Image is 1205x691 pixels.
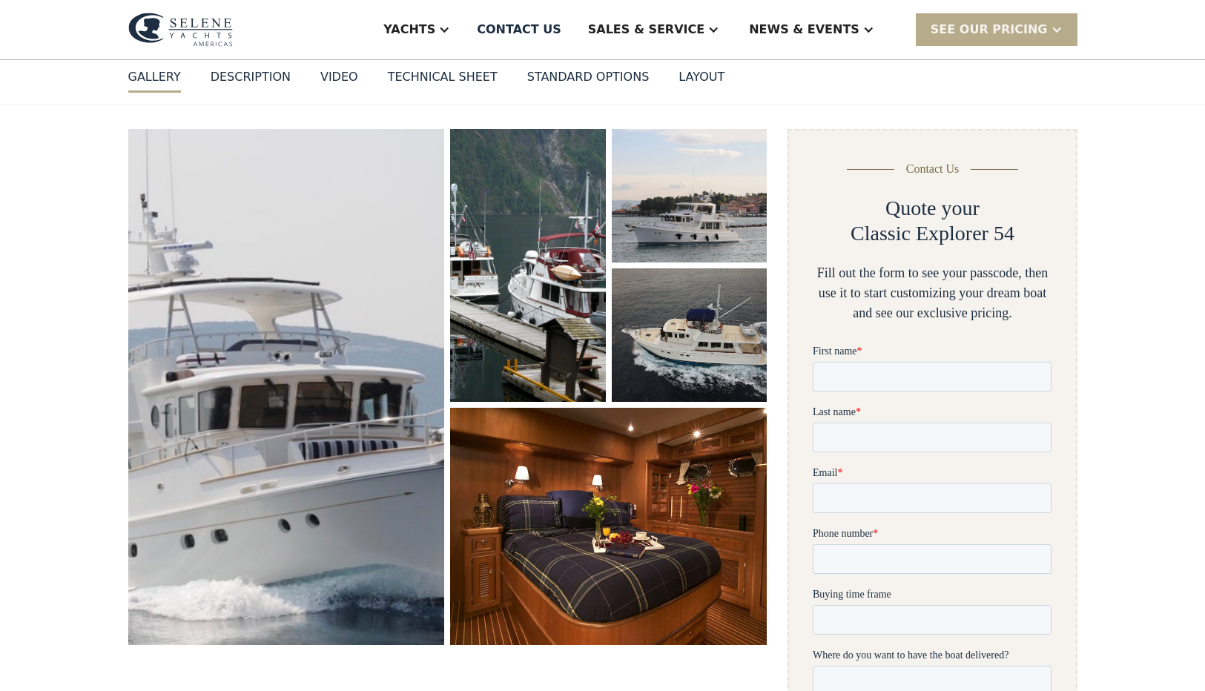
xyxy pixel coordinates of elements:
[1,506,237,545] span: Tick the box below to receive occasional updates, exclusive offers, and VIP access via text message.
[16,601,176,612] strong: Yes, I'd like to receive SMS updates.
[612,268,767,402] img: 50 foot motor yacht
[527,68,650,86] div: standard options
[931,21,1048,39] div: SEE Our Pricing
[383,21,435,39] div: Yachts
[320,68,358,93] a: VIDEO
[885,196,980,221] h2: Quote your
[450,408,767,645] img: 50 foot motor yacht
[211,68,291,86] div: DESCRIPTION
[128,129,445,645] a: open lightbox
[4,601,13,610] input: Yes, I'd like to receive SMS updates.Reply STOP to unsubscribe at any time.
[1,555,231,581] span: We respect your time - only the good stuff, never spam.
[477,21,561,39] div: Contact US
[450,129,605,402] a: open lightbox
[906,160,960,178] div: Contact Us
[813,263,1052,323] div: Fill out the form to see your passcode, then use it to start customizing your dream boat and see ...
[388,68,498,86] div: Technical sheet
[128,13,233,47] img: logo
[916,13,1077,45] div: SEE Our Pricing
[449,127,607,405] img: 50 foot motor yacht
[679,68,724,86] div: layout
[612,129,767,262] a: open lightbox
[16,647,187,658] strong: I want to subscribe to your Newsletter.
[612,129,767,262] img: 50 foot motor yacht
[4,601,228,626] span: Reply STOP to unsubscribe at any time.
[320,68,358,86] div: VIDEO
[4,647,13,656] input: I want to subscribe to your Newsletter.Unsubscribe any time by clicking the link at the bottom of...
[128,68,181,86] div: GALLERY
[122,119,452,656] img: 50 foot motor yacht
[211,68,291,93] a: DESCRIPTION
[450,408,767,645] a: open lightbox
[527,68,650,93] a: standard options
[388,68,498,93] a: Technical sheet
[679,68,724,93] a: layout
[128,68,181,93] a: GALLERY
[749,21,859,39] div: News & EVENTS
[588,21,704,39] div: Sales & Service
[851,221,1014,246] h2: Classic Explorer 54
[4,647,239,685] span: Unsubscribe any time by clicking the link at the bottom of any message
[612,268,767,402] a: open lightbox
